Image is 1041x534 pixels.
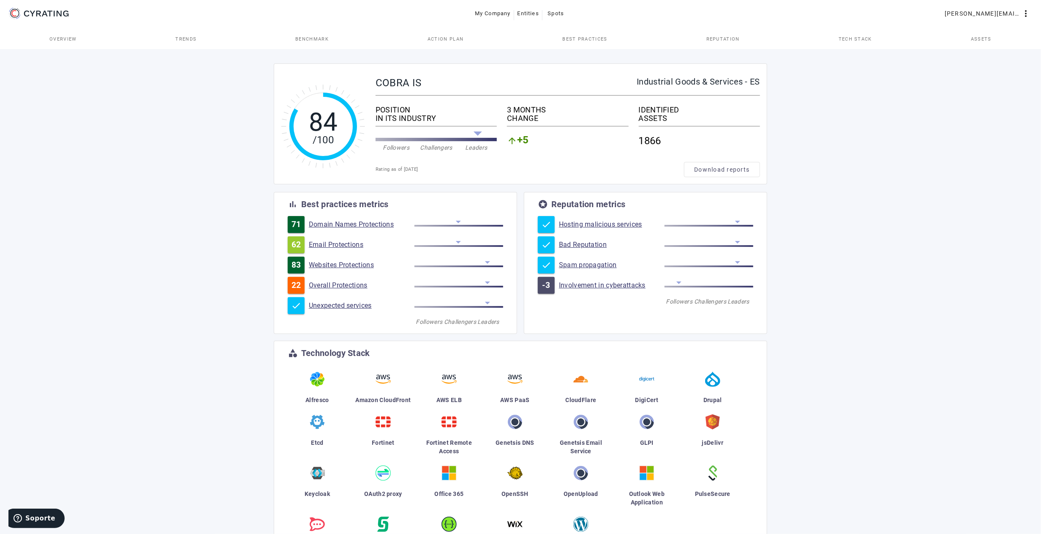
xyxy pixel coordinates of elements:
[496,439,534,446] span: Genetsis DNS
[702,439,723,446] span: jsDelivr
[706,37,740,41] span: Reputation
[941,6,1034,21] button: [PERSON_NAME][EMAIL_ADDRESS][PERSON_NAME][DOMAIN_NAME]
[49,37,77,41] span: Overview
[309,107,338,137] tspan: 84
[517,136,529,146] span: +5
[542,281,550,290] span: -3
[372,439,394,446] span: Fortinet
[640,439,654,446] span: GLPI
[288,368,347,411] a: Alfresco
[24,11,69,16] g: CYRATING
[376,106,497,114] div: POSITION
[376,77,637,88] div: COBRA IS
[426,439,472,455] span: Fortinet Remote Access
[695,165,750,174] span: Download reports
[683,411,742,462] a: jsDelivr
[471,6,514,21] button: My Company
[971,37,992,41] span: Assets
[288,199,298,209] mat-icon: bar_chart
[541,240,551,250] mat-icon: check
[305,397,329,403] span: Alfresco
[292,281,301,290] span: 22
[288,462,347,513] a: Keycloak
[313,134,334,146] tspan: /100
[629,490,665,506] span: Outlook Web Application
[436,397,462,403] span: AWS ELB
[485,462,545,513] a: OpenSSH
[637,77,760,86] div: Industrial Goods & Services - ES
[305,490,330,497] span: Keycloak
[703,397,722,403] span: Drupal
[617,462,676,513] a: Outlook Web Application
[288,348,298,358] mat-icon: category
[839,37,872,41] span: Tech Stack
[683,368,742,411] a: Drupal
[292,261,301,269] span: 83
[724,297,753,306] div: Leaders
[435,490,464,497] span: Office 365
[309,261,414,269] a: Websites Protections
[548,7,564,20] span: Spots
[420,462,479,513] a: Office 365
[617,411,676,462] a: GLPI
[301,200,389,208] div: Best practices metrics
[8,509,65,530] iframe: Abre un widget desde donde se puede obtener más información
[416,143,456,152] div: Challengers
[551,411,610,462] a: Genetsis Email Service
[500,397,529,403] span: AWS PaaS
[309,241,414,249] a: Email Protections
[542,6,570,21] button: Spots
[301,349,370,357] div: Technology Stack
[485,411,545,462] a: Genetsis DNS
[309,301,414,310] a: Unexpected services
[295,37,329,41] span: Benchmark
[428,37,464,41] span: Action Plan
[559,220,665,229] a: Hosting malicious services
[694,297,724,306] div: Challengers
[566,397,597,403] span: CloudFlare
[564,490,598,497] span: OpenUpload
[444,318,474,326] div: Challengers
[617,368,676,411] a: DigiCert
[288,411,347,462] a: Etcd
[175,37,196,41] span: Trends
[376,143,416,152] div: Followers
[364,490,402,497] span: OAuth2 proxy
[945,7,1021,20] span: [PERSON_NAME][EMAIL_ADDRESS][PERSON_NAME][DOMAIN_NAME]
[665,297,694,306] div: Followers
[559,281,665,290] a: Involvement in cyberattacks
[376,114,497,123] div: IN ITS INDUSTRY
[538,199,548,209] mat-icon: stars
[420,368,479,411] a: AWS ELB
[559,241,665,249] a: Bad Reputation
[635,397,658,403] span: DigiCert
[551,368,610,411] a: CloudFlare
[514,6,542,21] button: Entities
[684,162,760,177] button: Download reports
[559,261,665,269] a: Spam propagation
[639,130,760,152] div: 1866
[507,136,517,146] mat-icon: arrow_upward
[1021,8,1031,19] mat-icon: more_vert
[456,143,496,152] div: Leaders
[501,490,529,497] span: OpenSSH
[475,7,511,20] span: My Company
[309,220,414,229] a: Domain Names Protections
[562,37,607,41] span: Best practices
[551,462,610,513] a: OpenUpload
[639,106,760,114] div: IDENTIFIED
[292,220,301,229] span: 71
[376,165,684,174] div: Rating as of [DATE]
[355,397,411,403] span: Amazon CloudFront
[683,462,742,513] a: PulseSecure
[551,200,625,208] div: Reputation metrics
[354,411,413,462] a: Fortinet
[695,490,730,497] span: PulseSecure
[311,439,323,446] span: Etcd
[291,301,301,311] mat-icon: check
[507,106,628,114] div: 3 MONTHS
[354,462,413,513] a: OAuth2 proxy
[414,318,444,326] div: Followers
[420,411,479,462] a: Fortinet Remote Access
